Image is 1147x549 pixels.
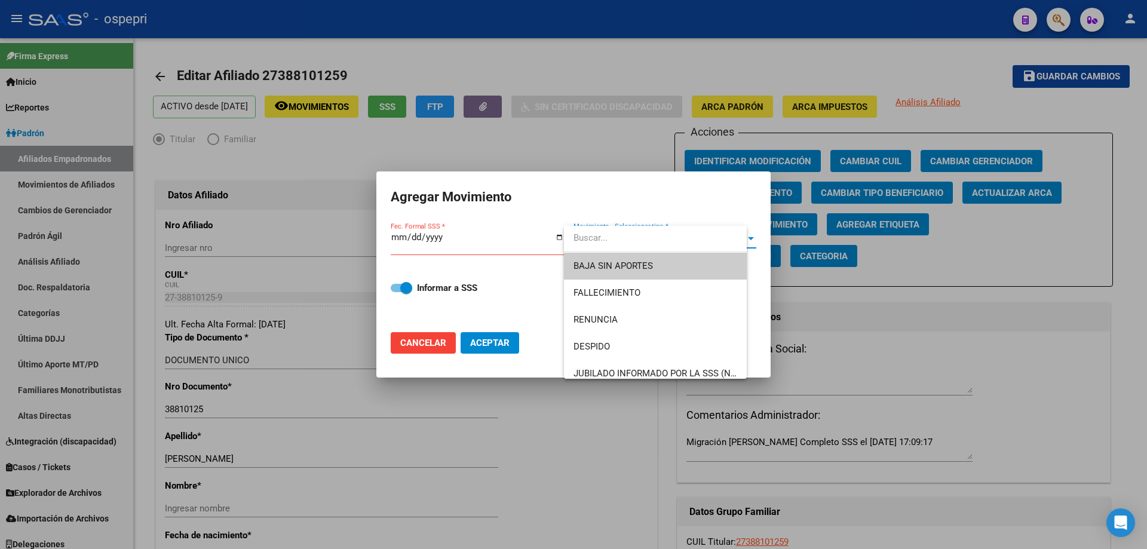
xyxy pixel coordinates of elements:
[1106,508,1135,537] div: Open Intercom Messenger
[573,260,653,271] span: BAJA SIN APORTES
[573,368,798,379] span: JUBILADO INFORMADO POR LA SSS (NO PENSIONADO)
[564,225,747,252] input: dropdown search
[573,341,610,352] span: DESPIDO
[573,287,640,298] span: FALLECIMIENTO
[573,314,618,325] span: RENUNCIA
